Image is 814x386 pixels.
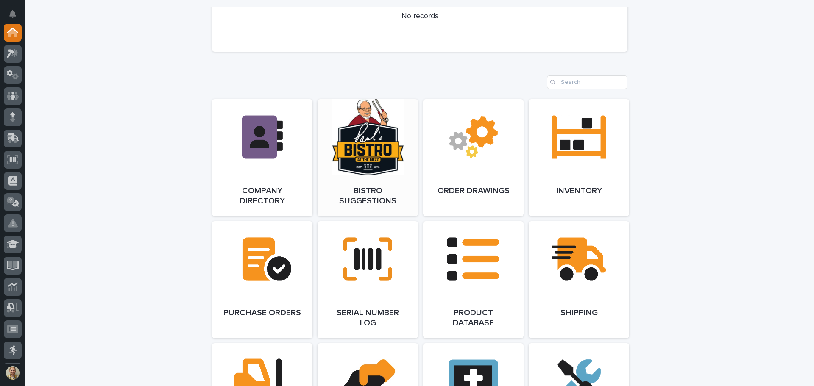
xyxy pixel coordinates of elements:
[212,99,312,216] a: Company Directory
[222,12,617,21] p: No records
[318,99,418,216] a: Bistro Suggestions
[529,221,629,338] a: Shipping
[423,99,524,216] a: Order Drawings
[318,221,418,338] a: Serial Number Log
[547,75,627,89] input: Search
[11,10,22,24] div: Notifications
[4,5,22,23] button: Notifications
[212,221,312,338] a: Purchase Orders
[4,364,22,382] button: users-avatar
[423,221,524,338] a: Product Database
[529,99,629,216] a: Inventory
